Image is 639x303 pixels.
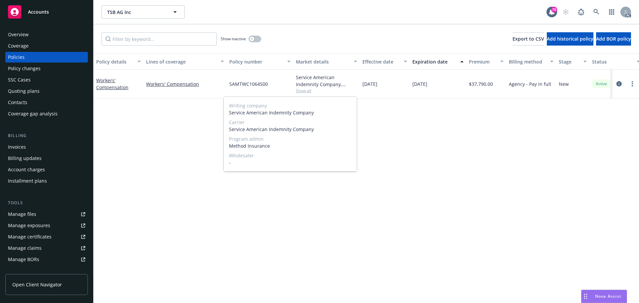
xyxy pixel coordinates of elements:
[5,108,88,119] a: Coverage gap analysis
[506,54,556,70] button: Billing method
[556,54,589,70] button: Stage
[362,80,377,87] span: [DATE]
[28,9,49,15] span: Accounts
[229,152,351,159] span: Wholesaler
[8,243,42,253] div: Manage claims
[596,36,631,42] span: Add BOR policy
[8,164,45,175] div: Account charges
[102,5,185,19] button: TSB AG Inc
[410,54,466,70] button: Expiration date
[107,9,165,16] span: TSB AG Inc
[8,254,39,265] div: Manage BORs
[12,281,62,288] span: Open Client Navigator
[5,132,88,139] div: Billing
[559,58,579,65] div: Stage
[559,5,572,19] a: Start snowing
[8,142,26,152] div: Invoices
[5,75,88,85] a: SSC Cases
[8,52,25,63] div: Policies
[5,97,88,108] a: Contacts
[5,176,88,186] a: Installment plans
[592,58,633,65] div: Status
[5,265,88,276] a: Summary of insurance
[8,29,29,40] div: Overview
[466,54,506,70] button: Premium
[547,36,593,42] span: Add historical policy
[229,126,351,133] span: Service American Indemnity Company
[221,36,246,42] span: Show inactive
[595,81,608,87] span: Active
[360,54,410,70] button: Effective date
[5,41,88,51] a: Coverage
[5,254,88,265] a: Manage BORs
[5,52,88,63] a: Policies
[8,63,41,74] div: Policy changes
[5,153,88,164] a: Billing updates
[229,80,268,87] span: SAMTWC1064500
[8,41,29,51] div: Coverage
[296,88,357,93] span: Show all
[5,164,88,175] a: Account charges
[5,3,88,21] a: Accounts
[5,209,88,220] a: Manage files
[581,290,590,303] div: Drag to move
[5,86,88,96] a: Quoting plans
[94,54,143,70] button: Policy details
[469,58,496,65] div: Premium
[615,80,623,88] a: circleInformation
[595,293,621,299] span: Nova Assist
[5,200,88,206] div: Tools
[551,7,557,13] div: 70
[229,159,351,166] span: -
[581,290,627,303] button: Nova Assist
[513,36,544,42] span: Export to CSV
[513,32,544,46] button: Export to CSV
[5,231,88,242] a: Manage certificates
[412,80,427,87] span: [DATE]
[296,74,357,88] div: Service American Indemnity Company, Service American Indemnity Company, Method Insurance
[5,142,88,152] a: Invoices
[227,54,293,70] button: Policy number
[8,176,47,186] div: Installment plans
[509,80,551,87] span: Agency - Pay in full
[8,265,59,276] div: Summary of insurance
[8,220,50,231] div: Manage exposures
[229,109,351,116] span: Service American Indemnity Company
[229,135,351,142] span: Program admin
[8,75,31,85] div: SSC Cases
[362,58,400,65] div: Effective date
[559,80,569,87] span: New
[5,29,88,40] a: Overview
[8,153,42,164] div: Billing updates
[229,102,351,109] span: Writing company
[96,58,133,65] div: Policy details
[296,58,350,65] div: Market details
[5,243,88,253] a: Manage claims
[8,97,27,108] div: Contacts
[628,80,636,88] a: more
[574,5,588,19] a: Report a Bug
[96,77,128,90] a: Workers' Compensation
[469,80,493,87] span: $37,790.00
[229,58,283,65] div: Policy number
[8,209,36,220] div: Manage files
[605,5,618,19] a: Switch app
[8,108,58,119] div: Coverage gap analysis
[8,231,52,242] div: Manage certificates
[229,119,351,126] span: Carrier
[8,86,40,96] div: Quoting plans
[547,32,593,46] button: Add historical policy
[596,32,631,46] button: Add BOR policy
[412,58,456,65] div: Expiration date
[293,54,360,70] button: Market details
[590,5,603,19] a: Search
[143,54,227,70] button: Lines of coverage
[146,58,217,65] div: Lines of coverage
[146,80,224,87] a: Workers' Compensation
[229,142,351,149] span: Method Insurance
[5,220,88,231] a: Manage exposures
[509,58,546,65] div: Billing method
[102,32,217,46] input: Filter by keyword...
[5,63,88,74] a: Policy changes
